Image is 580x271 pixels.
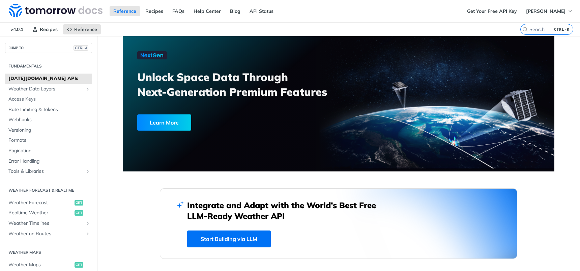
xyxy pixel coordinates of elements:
a: FAQs [169,6,188,16]
a: Blog [226,6,244,16]
svg: Search [522,27,528,32]
span: Weather Maps [8,262,73,268]
button: JUMP TOCTRL-/ [5,43,92,53]
a: Versioning [5,125,92,135]
a: Formats [5,135,92,145]
span: Webhooks [8,116,90,123]
h3: Unlock Space Data Through Next-Generation Premium Features [137,70,346,99]
span: get [75,200,83,206]
span: Weather Timelines [8,220,83,227]
img: NextGen [137,51,167,59]
div: Learn More [137,114,191,131]
span: Weather on Routes [8,231,83,237]
button: Show subpages for Weather on Routes [85,231,90,237]
a: Rate Limiting & Tokens [5,105,92,115]
a: Recipes [142,6,167,16]
a: API Status [246,6,277,16]
h2: Integrate and Adapt with the World’s Best Free LLM-Ready Weather API [187,200,386,221]
span: Error Handling [8,158,90,165]
button: Show subpages for Tools & Libraries [85,169,90,174]
h2: Weather Maps [5,249,92,255]
span: [DATE][DOMAIN_NAME] APIs [8,75,90,82]
span: get [75,262,83,268]
span: Weather Forecast [8,199,73,206]
a: [DATE][DOMAIN_NAME] APIs [5,74,92,84]
span: Versioning [8,127,90,134]
a: Start Building via LLM [187,231,271,247]
span: Reference [74,26,97,32]
a: Tools & LibrariesShow subpages for Tools & Libraries [5,166,92,177]
span: v4.0.1 [7,24,27,34]
a: Weather Mapsget [5,260,92,270]
button: Show subpages for Weather Timelines [85,221,90,226]
a: Reference [63,24,101,34]
a: Weather Forecastget [5,198,92,208]
a: Weather Data LayersShow subpages for Weather Data Layers [5,84,92,94]
a: Realtime Weatherget [5,208,92,218]
a: Recipes [29,24,61,34]
a: Help Center [190,6,225,16]
a: Access Keys [5,94,92,104]
a: Webhooks [5,115,92,125]
span: Weather Data Layers [8,86,83,92]
img: Tomorrow.io Weather API Docs [9,4,103,17]
span: get [75,210,83,216]
h2: Fundamentals [5,63,92,69]
a: Reference [110,6,140,16]
a: Get Your Free API Key [463,6,521,16]
a: Weather TimelinesShow subpages for Weather Timelines [5,218,92,228]
span: Formats [8,137,90,144]
span: Tools & Libraries [8,168,83,175]
button: [PERSON_NAME] [522,6,577,16]
a: Pagination [5,146,92,156]
span: Realtime Weather [8,210,73,216]
span: Recipes [40,26,58,32]
kbd: CTRL-K [552,26,571,33]
span: Pagination [8,147,90,154]
span: Access Keys [8,96,90,103]
button: Show subpages for Weather Data Layers [85,86,90,92]
a: Weather on RoutesShow subpages for Weather on Routes [5,229,92,239]
a: Learn More [137,114,304,131]
h2: Weather Forecast & realtime [5,187,92,193]
span: Rate Limiting & Tokens [8,106,90,113]
span: [PERSON_NAME] [526,8,565,14]
span: CTRL-/ [74,45,88,51]
a: Error Handling [5,156,92,166]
